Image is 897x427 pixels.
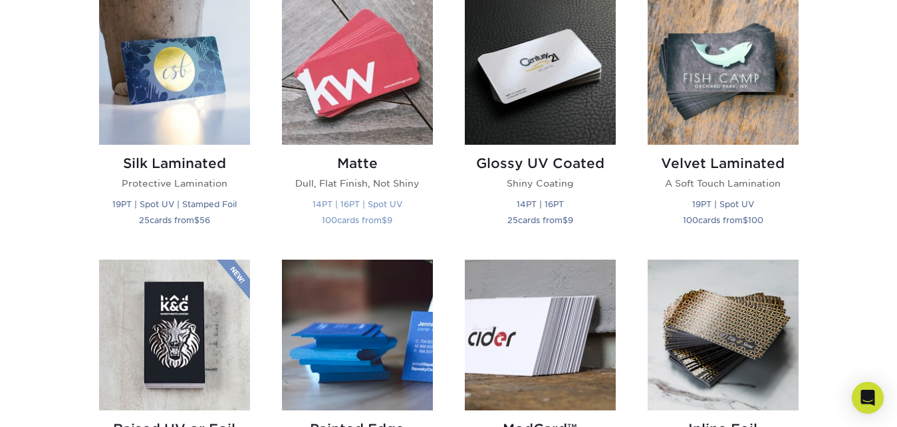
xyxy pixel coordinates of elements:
span: $ [194,215,199,225]
img: New Product [217,260,250,299]
span: 25 [507,215,518,225]
span: 100 [748,215,763,225]
span: $ [382,215,387,225]
h2: Silk Laminated [99,155,250,171]
img: ModCard™ Business Cards [465,260,616,410]
span: 56 [199,215,210,225]
p: Dull, Flat Finish, Not Shiny [282,177,433,190]
small: cards from [139,215,210,225]
small: cards from [507,215,573,225]
span: 9 [568,215,573,225]
img: Painted Edge Business Cards [282,260,433,410]
span: 100 [683,215,698,225]
p: Protective Lamination [99,177,250,190]
img: Raised UV or Foil Business Cards [99,260,250,410]
img: Inline Foil Business Cards [648,260,799,410]
small: 14PT | 16PT | Spot UV [313,199,402,209]
small: cards from [683,215,763,225]
h2: Velvet Laminated [648,155,799,171]
span: $ [563,215,568,225]
div: Open Intercom Messenger [852,382,884,414]
p: A Soft Touch Lamination [648,177,799,190]
h2: Glossy UV Coated [465,155,616,171]
p: Shiny Coating [465,177,616,190]
small: 19PT | Spot UV [692,199,754,209]
span: 100 [322,215,337,225]
small: 14PT | 16PT [517,199,564,209]
span: 9 [387,215,392,225]
small: 19PT | Spot UV | Stamped Foil [112,199,237,209]
span: $ [743,215,748,225]
small: cards from [322,215,392,225]
span: 25 [139,215,150,225]
h2: Matte [282,155,433,171]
